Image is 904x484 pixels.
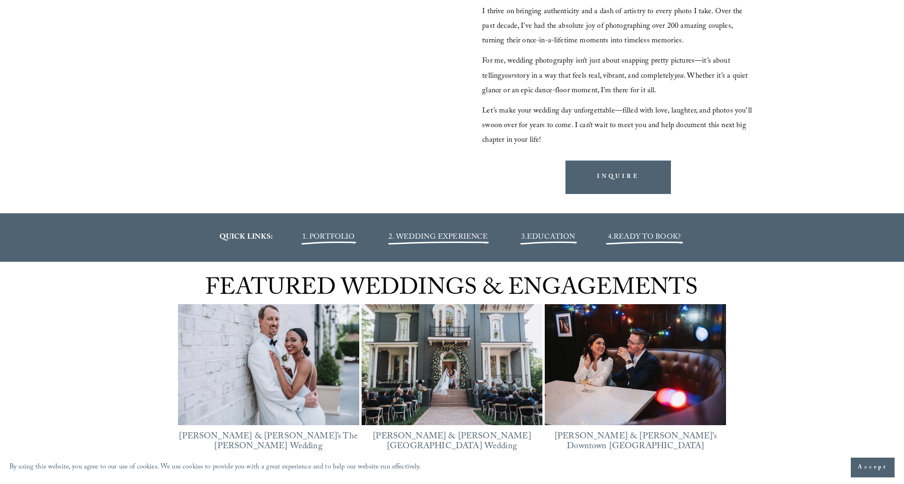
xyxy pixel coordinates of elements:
span: Accept [858,463,888,472]
strong: QUICK LINKS: [219,231,273,244]
img: Chantel &amp; James’ Heights House Hotel Wedding [361,304,542,425]
span: FEATURED WEDDINGS & ENGAGEMENTS [205,271,698,310]
a: [PERSON_NAME] & [PERSON_NAME]’s Downtown [GEOGRAPHIC_DATA] Engagement [555,430,717,465]
a: INQUIRE [565,161,671,194]
em: your [501,70,514,83]
span: I thrive on bringing authenticity and a dash of artistry to every photo I take. Over the past dec... [482,6,744,48]
span: 4. [608,231,613,244]
a: Chantel &amp; James’ Heights House Hotel Wedding [362,304,543,425]
a: 1. PORTFOLIO [302,231,355,244]
span: Let’s make your wedding day unforgettable—filled with love, laughter, and photos you’ll swoon ove... [482,105,754,147]
button: Accept [851,458,895,477]
a: 2. WEDDING EXPERIENCE [388,231,488,244]
span: 3. [521,231,575,244]
em: you [674,70,684,83]
span: For me, wedding photography isn’t just about snapping pretty pictures—it’s about telling story in... [482,55,750,97]
p: By using this website, you agree to our use of cookies. We use cookies to provide you with a grea... [9,461,421,475]
img: Lorena &amp; Tom’s Downtown Durham Engagement [545,304,726,425]
a: Bella &amp; Mike’s The Maxwell Raleigh Wedding [178,304,359,425]
a: [PERSON_NAME] & [PERSON_NAME][GEOGRAPHIC_DATA] Wedding [373,430,531,455]
a: [PERSON_NAME] & [PERSON_NAME]’s The [PERSON_NAME] Wedding [179,430,357,455]
a: EDUCATION [527,231,575,244]
img: Bella &amp; Mike’s The Maxwell Raleigh Wedding [178,297,359,433]
a: READY TO BOOK? [613,231,681,244]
